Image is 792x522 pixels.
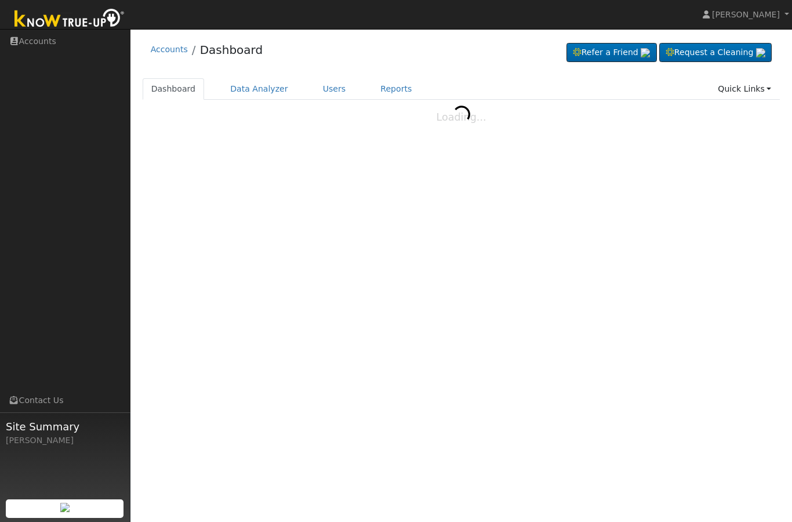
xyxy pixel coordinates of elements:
[641,48,650,57] img: retrieve
[756,48,765,57] img: retrieve
[566,43,657,63] a: Refer a Friend
[314,78,355,100] a: Users
[143,78,205,100] a: Dashboard
[659,43,772,63] a: Request a Cleaning
[60,503,70,512] img: retrieve
[712,10,780,19] span: [PERSON_NAME]
[6,419,124,434] span: Site Summary
[151,45,188,54] a: Accounts
[9,6,130,32] img: Know True-Up
[221,78,297,100] a: Data Analyzer
[6,434,124,447] div: [PERSON_NAME]
[372,78,420,100] a: Reports
[709,78,780,100] a: Quick Links
[200,43,263,57] a: Dashboard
